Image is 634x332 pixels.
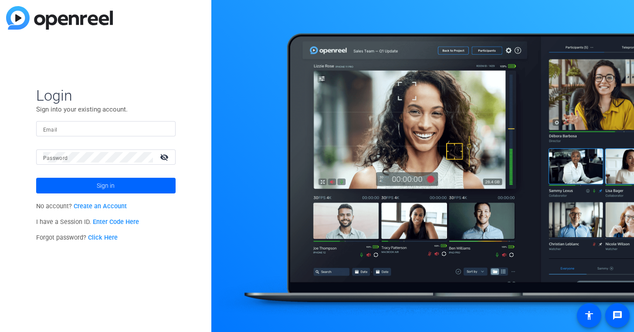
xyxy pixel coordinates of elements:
mat-label: Password [43,155,68,161]
img: blue-gradient.svg [6,6,113,30]
span: Sign in [97,175,115,196]
mat-icon: message [612,310,623,321]
mat-label: Email [43,127,58,133]
a: Enter Code Here [93,218,139,226]
span: I have a Session ID. [36,218,139,226]
span: Forgot password? [36,234,118,241]
input: Enter Email Address [43,124,169,134]
a: Create an Account [74,203,127,210]
mat-icon: accessibility [584,310,594,321]
a: Click Here [88,234,118,241]
span: No account? [36,203,127,210]
span: Login [36,86,176,105]
mat-icon: visibility_off [155,151,176,163]
p: Sign into your existing account. [36,105,176,114]
button: Sign in [36,178,176,193]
